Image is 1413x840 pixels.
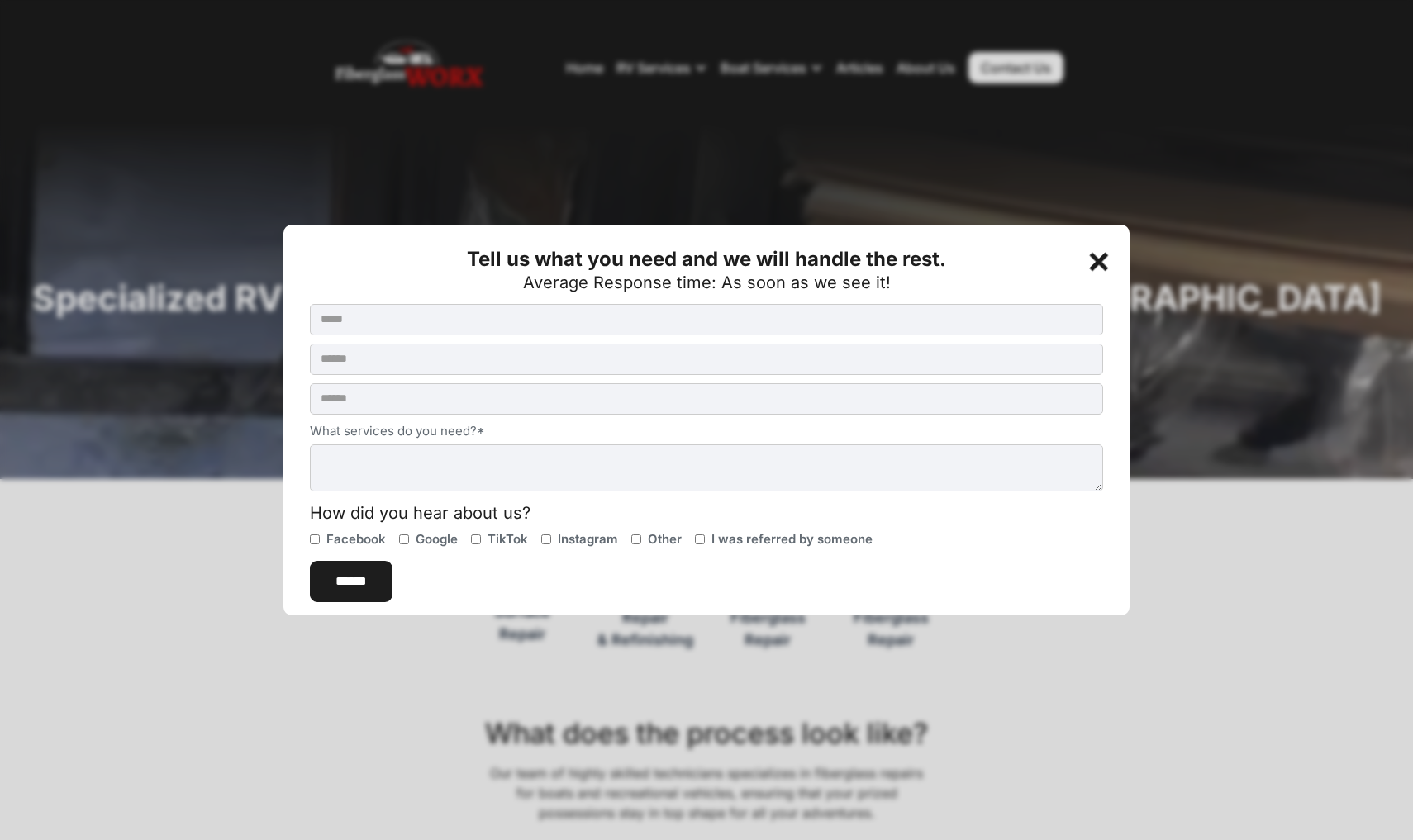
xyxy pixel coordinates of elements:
div: + [1084,242,1117,275]
input: Instagram [541,534,551,544]
span: Facebook [326,531,386,548]
span: Google [416,531,458,548]
input: TikTok [471,534,481,544]
span: Instagram [558,531,618,548]
div: Average Response time: As soon as we see it! [523,274,891,291]
input: I was referred by someone [695,534,705,544]
input: Facebook [310,534,320,544]
span: TikTok [488,531,528,548]
input: Other [631,534,641,544]
span: Other [648,531,682,548]
label: What services do you need?* [310,423,1103,439]
div: How did you hear about us? [310,505,1103,521]
span: I was referred by someone [711,531,873,548]
form: Contact Us Button Form (Homepage) [310,304,1103,603]
input: Google [399,534,409,544]
strong: Tell us what you need and we will handle the rest. [467,247,946,271]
